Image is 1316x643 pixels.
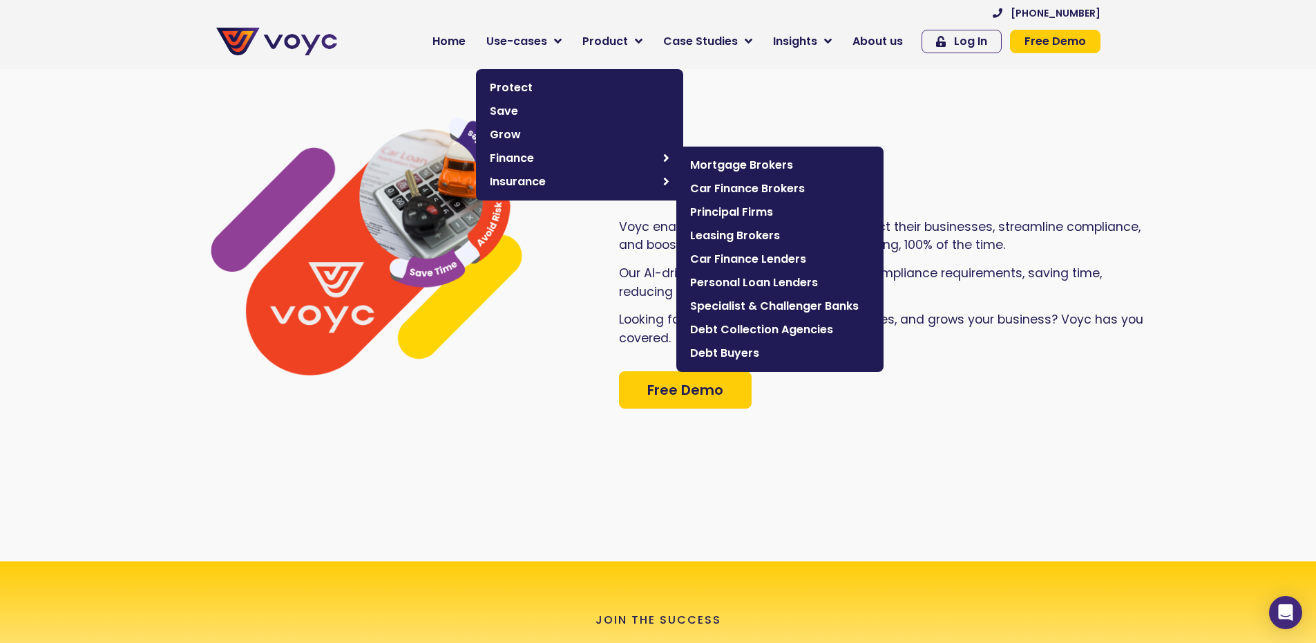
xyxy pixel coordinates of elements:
h2: Finance [619,150,1150,204]
a: Mortgage Brokers [683,153,877,177]
span: About us [852,33,903,50]
a: Debt Buyers [683,342,877,365]
a: Log In [922,30,1002,53]
a: Use-cases [476,28,572,55]
span: Debt Buyers [690,345,870,362]
a: [PHONE_NUMBER] [993,8,1100,18]
span: Car Finance Lenders [690,251,870,268]
span: Debt Collection Agencies [690,321,870,338]
span: Principal Firms [690,204,870,221]
a: Finance [483,147,676,170]
span: Protect [490,80,669,96]
span: Product [582,33,628,50]
span: Free Demo [1024,36,1086,47]
span: Insights [773,33,817,50]
a: Free Demo [619,371,752,409]
span: Home [432,33,466,50]
a: Insurance [483,170,676,194]
a: Debt Collection Agencies [683,318,877,342]
span: Log In [954,36,987,47]
a: Home [422,28,476,55]
p: join the success [595,614,721,626]
span: Car Finance Brokers [690,180,870,197]
a: About us [842,28,913,55]
a: Car Finance Brokers [683,177,877,201]
span: Use-cases [486,33,547,50]
span: Grow [490,127,669,143]
a: Specialist & Challenger Banks [683,295,877,318]
a: Protect [483,76,676,100]
span: Save [490,103,669,120]
span: Insurance [490,174,656,190]
a: Grow [483,123,676,147]
a: Leasing Brokers [683,224,877,248]
a: Principal Firms [683,201,877,224]
span: Leasing Brokers [690,227,870,244]
a: Free Demo [1010,30,1100,53]
span: Finance [490,150,656,167]
img: voyc-full-logo [216,28,337,55]
span: Specialist & Challenger Banks [690,298,870,315]
span: Free Demo [647,383,723,397]
span: [PHONE_NUMBER] [1011,8,1100,18]
a: Save [483,100,676,123]
a: Personal Loan Lenders [683,271,877,295]
span: Looking for an AI solution that protects, saves, and grows your business? Voyc has you covered. [619,311,1143,346]
div: Open Intercom Messenger [1269,596,1302,629]
span: Voyc enables Brokers and Lenders to protect their businesses, streamline compliance, and boost ef... [619,218,1141,253]
span: Personal Loan Lenders [690,274,870,291]
a: Car Finance Lenders [683,248,877,271]
span: Case Studies [663,33,738,50]
a: Case Studies [653,28,763,55]
span: Mortgage Brokers [690,157,870,174]
span: Our AI-driven platform handles complex compliance requirements, saving time, reducing costs and d... [619,265,1102,299]
a: Insights [763,28,842,55]
a: Product [572,28,653,55]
